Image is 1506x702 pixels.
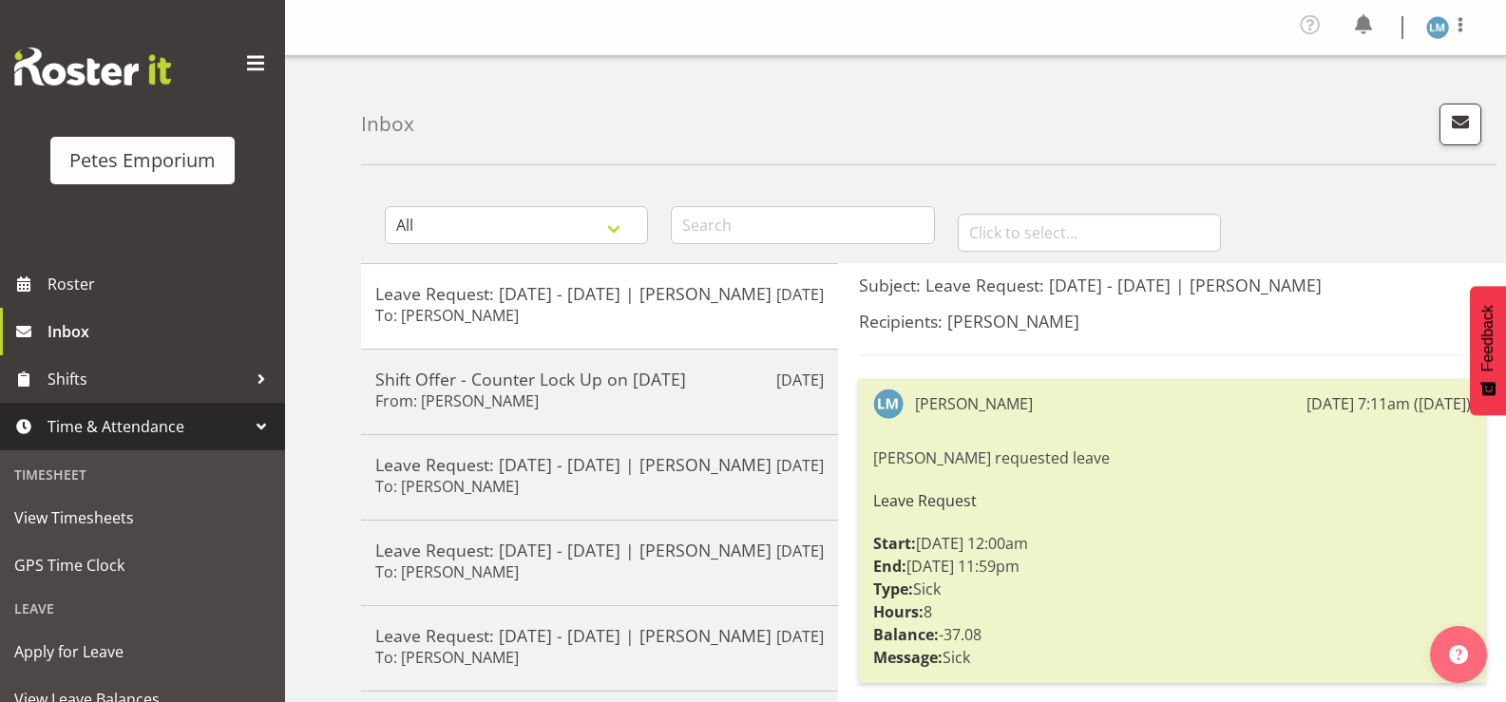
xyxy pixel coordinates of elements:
[671,206,934,244] input: Search
[776,283,824,306] p: [DATE]
[5,589,280,628] div: Leave
[1426,16,1449,39] img: lianne-morete5410.jpg
[375,648,519,667] h6: To: [PERSON_NAME]
[776,369,824,391] p: [DATE]
[859,311,1485,332] h5: Recipients: [PERSON_NAME]
[14,503,271,532] span: View Timesheets
[958,214,1221,252] input: Click to select...
[915,392,1033,415] div: [PERSON_NAME]
[873,442,1471,674] div: [PERSON_NAME] requested leave [DATE] 12:00am [DATE] 11:59pm Sick 8 -37.08 Sick
[48,270,276,298] span: Roster
[375,306,519,325] h6: To: [PERSON_NAME]
[873,389,904,419] img: lianne-morete5410.jpg
[873,579,913,599] strong: Type:
[776,625,824,648] p: [DATE]
[14,551,271,579] span: GPS Time Clock
[5,455,280,494] div: Timesheet
[48,317,276,346] span: Inbox
[375,283,824,304] h5: Leave Request: [DATE] - [DATE] | [PERSON_NAME]
[1306,392,1471,415] div: [DATE] 7:11am ([DATE])
[48,365,247,393] span: Shifts
[776,454,824,477] p: [DATE]
[5,628,280,675] a: Apply for Leave
[1449,645,1468,664] img: help-xxl-2.png
[375,477,519,496] h6: To: [PERSON_NAME]
[1479,305,1496,371] span: Feedback
[873,624,939,645] strong: Balance:
[5,494,280,541] a: View Timesheets
[1470,286,1506,415] button: Feedback - Show survey
[14,637,271,666] span: Apply for Leave
[859,275,1485,295] h5: Subject: Leave Request: [DATE] - [DATE] | [PERSON_NAME]
[69,146,216,175] div: Petes Emporium
[873,556,906,577] strong: End:
[375,391,539,410] h6: From: [PERSON_NAME]
[375,369,824,389] h5: Shift Offer - Counter Lock Up on [DATE]
[873,492,1471,509] h6: Leave Request
[375,625,824,646] h5: Leave Request: [DATE] - [DATE] | [PERSON_NAME]
[375,540,824,560] h5: Leave Request: [DATE] - [DATE] | [PERSON_NAME]
[375,454,824,475] h5: Leave Request: [DATE] - [DATE] | [PERSON_NAME]
[873,533,916,554] strong: Start:
[873,601,924,622] strong: Hours:
[361,113,414,135] h4: Inbox
[776,540,824,562] p: [DATE]
[5,541,280,589] a: GPS Time Clock
[48,412,247,441] span: Time & Attendance
[14,47,171,85] img: Rosterit website logo
[375,562,519,581] h6: To: [PERSON_NAME]
[873,647,943,668] strong: Message:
